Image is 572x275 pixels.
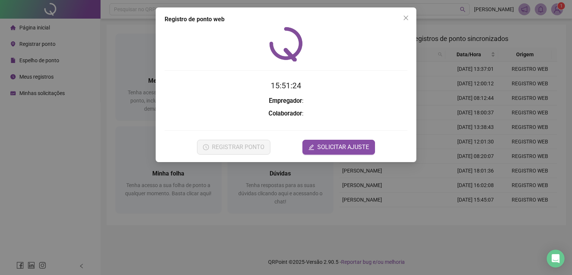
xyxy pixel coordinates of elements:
span: edit [308,144,314,150]
span: SOLICITAR AJUSTE [317,143,369,152]
div: Open Intercom Messenger [547,250,565,268]
strong: Colaborador [268,110,302,117]
button: Close [400,12,412,24]
div: Registro de ponto web [165,15,407,24]
button: editSOLICITAR AJUSTE [302,140,375,155]
h3: : [165,109,407,118]
button: REGISTRAR PONTO [197,140,270,155]
time: 15:51:24 [271,81,301,90]
strong: Empregador [269,97,302,104]
img: QRPoint [269,27,303,61]
span: close [403,15,409,21]
h3: : [165,96,407,106]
